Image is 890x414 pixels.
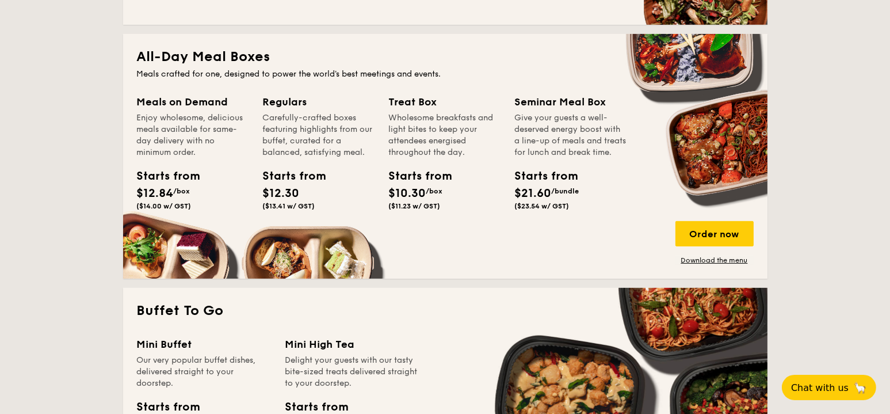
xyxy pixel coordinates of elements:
div: Order now [675,221,754,246]
div: Delight your guests with our tasty bite-sized treats delivered straight to your doorstep. [285,355,420,389]
span: ($13.41 w/ GST) [263,202,315,210]
span: /bundle [552,187,579,195]
span: $21.60 [515,187,552,200]
button: Chat with us🦙 [782,375,876,400]
h2: All-Day Meal Boxes [137,48,754,66]
span: 🦙 [853,381,867,394]
div: Regulars [263,94,375,110]
span: Chat with us [791,382,849,393]
a: Download the menu [675,256,754,265]
div: Our very popular buffet dishes, delivered straight to your doorstep. [137,355,272,389]
div: Starts from [389,168,441,185]
div: Seminar Meal Box [515,94,627,110]
span: $12.84 [137,187,174,200]
span: ($11.23 w/ GST) [389,202,441,210]
div: Give your guests a well-deserved energy boost with a line-up of meals and treats for lunch and br... [515,112,627,158]
div: Wholesome breakfasts and light bites to keep your attendees energised throughout the day. [389,112,501,158]
div: Mini Buffet [137,336,272,352]
div: Meals on Demand [137,94,249,110]
span: /box [426,187,443,195]
div: Starts from [263,168,315,185]
span: $12.30 [263,187,300,200]
span: ($23.54 w/ GST) [515,202,570,210]
h2: Buffet To Go [137,302,754,320]
div: Enjoy wholesome, delicious meals available for same-day delivery with no minimum order. [137,112,249,158]
div: Starts from [137,168,189,185]
span: /box [174,187,190,195]
span: $10.30 [389,187,426,200]
div: Treat Box [389,94,501,110]
div: Starts from [515,168,567,185]
div: Carefully-crafted boxes featuring highlights from our buffet, curated for a balanced, satisfying ... [263,112,375,158]
span: ($14.00 w/ GST) [137,202,192,210]
div: Mini High Tea [285,336,420,352]
div: Meals crafted for one, designed to power the world's best meetings and events. [137,69,754,80]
